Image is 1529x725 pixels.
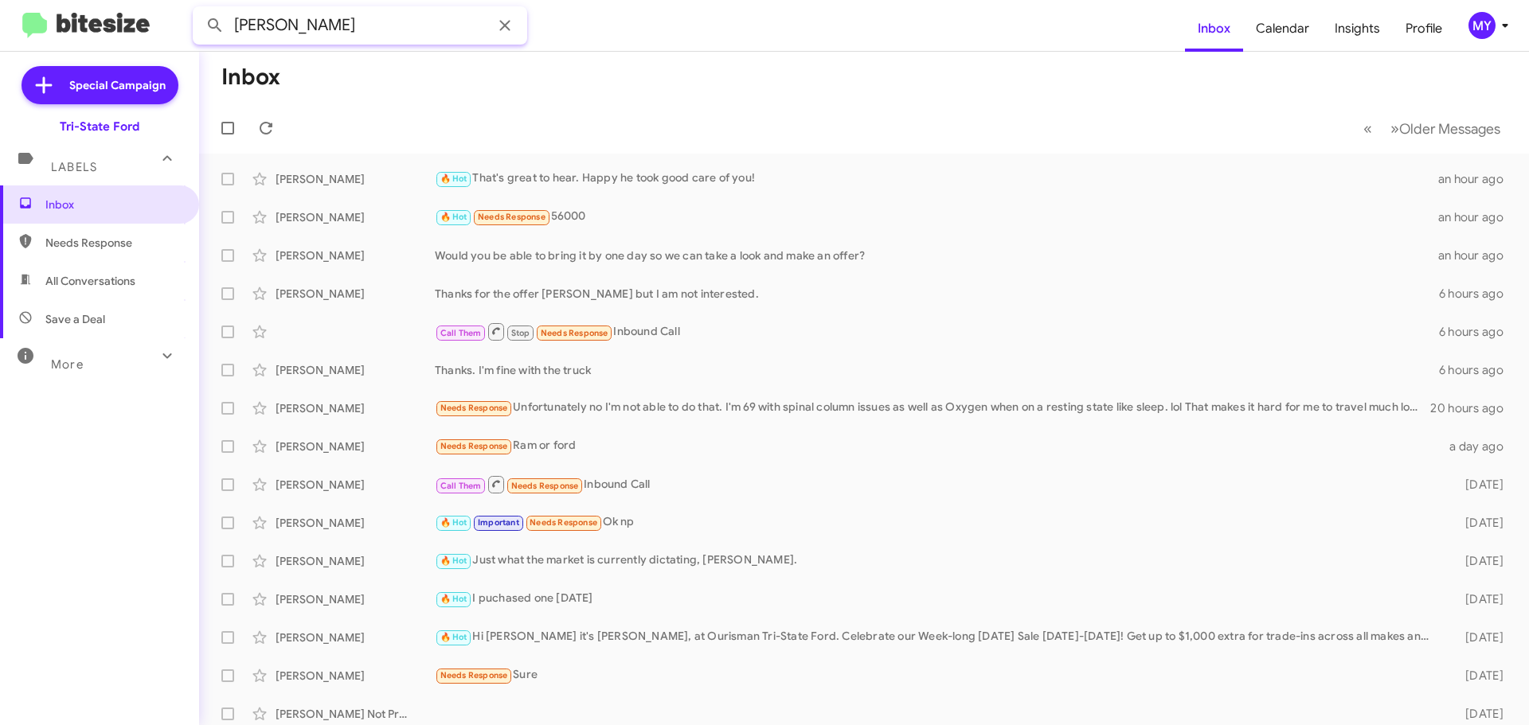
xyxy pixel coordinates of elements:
[1381,112,1510,145] button: Next
[1440,553,1516,569] div: [DATE]
[276,706,435,722] div: [PERSON_NAME] Not Provided
[276,248,435,263] div: [PERSON_NAME]
[45,273,135,289] span: All Conversations
[1468,12,1496,39] div: MY
[1390,119,1399,138] span: »
[511,481,579,491] span: Needs Response
[45,311,105,327] span: Save a Deal
[440,670,508,680] span: Needs Response
[45,197,181,212] span: Inbox
[440,481,482,491] span: Call Them
[541,328,608,338] span: Needs Response
[435,248,1438,263] div: Would you be able to bring it by one day so we can take a look and make an offer?
[1440,515,1516,531] div: [DATE]
[440,212,467,222] span: 🔥 Hot
[1439,286,1516,302] div: 6 hours ago
[276,515,435,531] div: [PERSON_NAME]
[276,209,435,225] div: [PERSON_NAME]
[1439,362,1516,378] div: 6 hours ago
[69,77,166,93] span: Special Campaign
[1354,112,1382,145] button: Previous
[440,594,467,604] span: 🔥 Hot
[276,477,435,493] div: [PERSON_NAME]
[51,357,84,372] span: More
[435,437,1440,455] div: Ram or ford
[276,362,435,378] div: [PERSON_NAME]
[1440,591,1516,607] div: [DATE]
[1440,477,1516,493] div: [DATE]
[435,208,1438,226] div: 56000
[276,630,435,645] div: [PERSON_NAME]
[276,171,435,187] div: [PERSON_NAME]
[440,441,508,451] span: Needs Response
[440,517,467,528] span: 🔥 Hot
[1399,120,1500,138] span: Older Messages
[1438,209,1516,225] div: an hour ago
[435,170,1438,188] div: That's great to hear. Happy he took good care of you!
[435,286,1439,302] div: Thanks for the offer [PERSON_NAME] but I am not interested.
[435,399,1430,417] div: Unfortunately no I'm not able to do that. I'm 69 with spinal column issues as well as Oxygen when...
[276,553,435,569] div: [PERSON_NAME]
[1430,400,1516,416] div: 20 hours ago
[51,160,97,174] span: Labels
[440,403,508,413] span: Needs Response
[1438,171,1516,187] div: an hour ago
[1438,248,1516,263] div: an hour ago
[1440,630,1516,645] div: [DATE]
[276,668,435,684] div: [PERSON_NAME]
[193,6,527,45] input: Search
[435,362,1439,378] div: Thanks. I'm fine with the truck
[1363,119,1372,138] span: «
[1393,6,1455,52] a: Profile
[478,517,519,528] span: Important
[276,439,435,454] div: [PERSON_NAME]
[435,474,1440,494] div: Inbound Call
[276,286,435,302] div: [PERSON_NAME]
[1439,324,1516,340] div: 6 hours ago
[276,400,435,416] div: [PERSON_NAME]
[1440,439,1516,454] div: a day ago
[435,552,1440,570] div: Just what the market is currently dictating, [PERSON_NAME].
[511,328,530,338] span: Stop
[1243,6,1322,52] a: Calendar
[435,666,1440,684] div: Sure
[440,632,467,642] span: 🔥 Hot
[1440,706,1516,722] div: [DATE]
[440,555,467,566] span: 🔥 Hot
[1355,112,1510,145] nav: Page navigation example
[1185,6,1243,52] a: Inbox
[435,513,1440,532] div: Ok np
[435,628,1440,646] div: Hi [PERSON_NAME] it's [PERSON_NAME], at Ourisman Tri-State Ford. Celebrate our Week-long [DATE] S...
[435,590,1440,608] div: I puchased one [DATE]
[1440,668,1516,684] div: [DATE]
[45,235,181,251] span: Needs Response
[435,322,1439,341] div: Inbound Call
[478,212,546,222] span: Needs Response
[221,64,280,90] h1: Inbox
[440,328,482,338] span: Call Them
[276,591,435,607] div: [PERSON_NAME]
[1455,12,1511,39] button: MY
[530,517,597,528] span: Needs Response
[440,173,467,184] span: 🔥 Hot
[1322,6,1393,52] a: Insights
[60,119,139,134] div: Tri-State Ford
[22,66,178,104] a: Special Campaign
